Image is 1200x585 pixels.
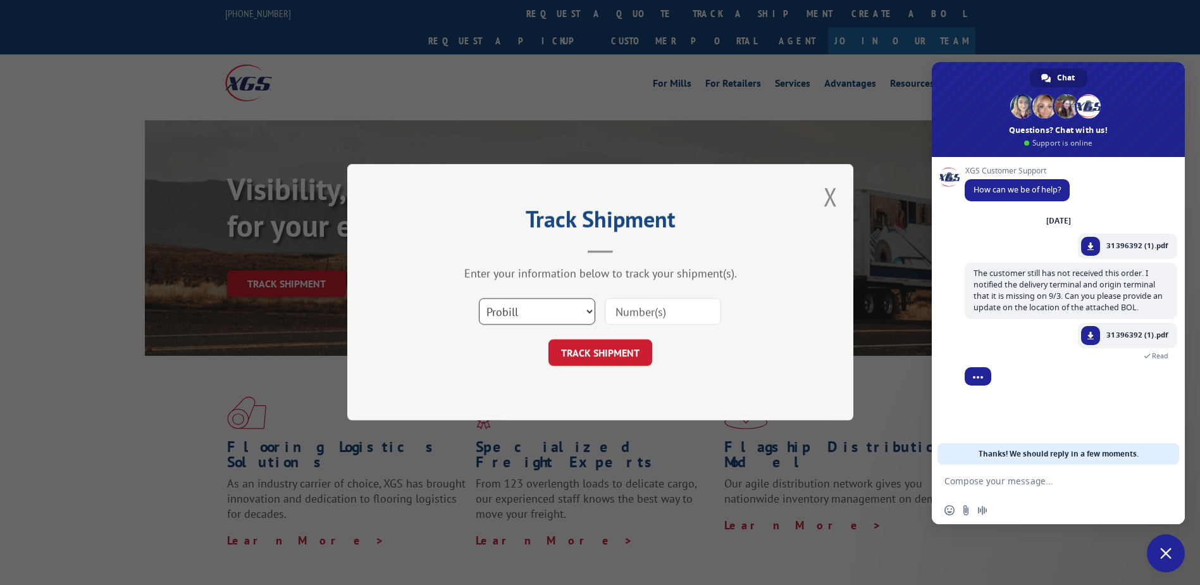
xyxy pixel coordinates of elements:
span: Thanks! We should reply in a few moments. [979,443,1139,465]
span: Audio message [977,505,987,515]
button: TRACK SHIPMENT [548,340,652,367]
button: Close modal [824,180,838,213]
span: 31396392 (1).pdf [1106,240,1168,251]
div: Enter your information below to track your shipment(s). [411,267,790,281]
textarea: Compose your message... [944,475,1144,487]
div: Close chat [1147,534,1185,572]
span: How can we be of help? [974,184,1061,195]
div: [DATE] [1046,217,1071,225]
span: XGS Customer Support [965,167,1070,175]
span: Send a file [961,505,971,515]
span: Read [1152,351,1168,360]
div: Chat [1030,68,1087,87]
span: Insert an emoji [944,505,955,515]
span: Chat [1057,68,1075,87]
input: Number(s) [605,299,721,325]
h2: Track Shipment [411,210,790,234]
span: 31396392 (1).pdf [1106,329,1168,341]
span: The customer still has not received this order. I notified the delivery terminal and origin termi... [974,268,1163,313]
